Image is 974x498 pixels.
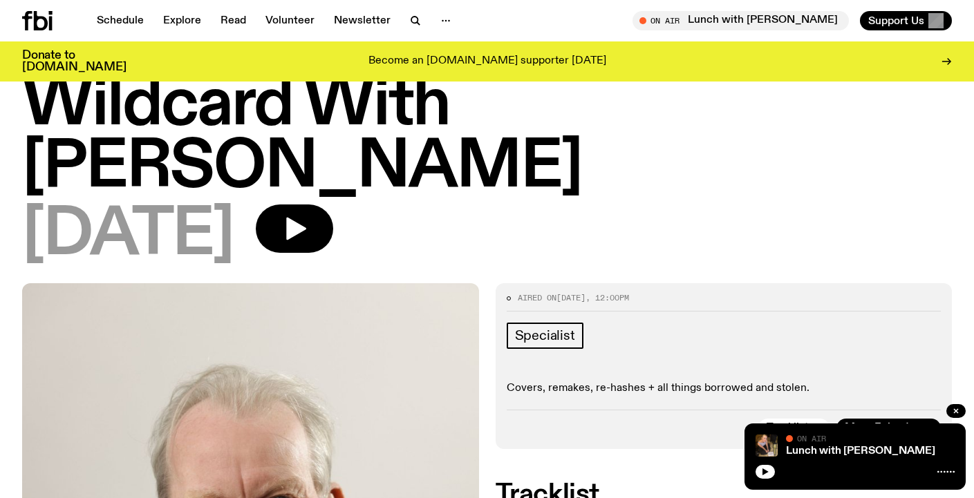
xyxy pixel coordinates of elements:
h1: Wildcard With [PERSON_NAME] [22,75,952,199]
a: Specialist [507,323,583,349]
span: Aired on [518,292,556,303]
a: Explore [155,11,209,30]
img: SLC lunch cover [756,434,778,457]
a: Newsletter [326,11,399,30]
button: On AirLunch with [PERSON_NAME] [633,11,849,30]
span: , 12:00pm [586,292,629,303]
span: [DATE] [22,204,234,267]
p: Become an [DOMAIN_NAME] supporter [DATE] [368,55,606,68]
span: On Air [797,434,826,443]
a: Read [212,11,254,30]
a: Lunch with [PERSON_NAME] [786,446,935,457]
button: Support Us [860,11,952,30]
h3: Donate to [DOMAIN_NAME] [22,50,127,73]
a: Volunteer [257,11,323,30]
p: Covers, remakes, re-hashes + all things borrowed and stolen. [507,382,942,395]
span: Specialist [515,328,575,343]
a: Schedule [88,11,152,30]
span: Support Us [868,15,924,27]
a: More Episodes [836,419,941,438]
span: [DATE] [556,292,586,303]
button: Tracklist [758,419,830,438]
